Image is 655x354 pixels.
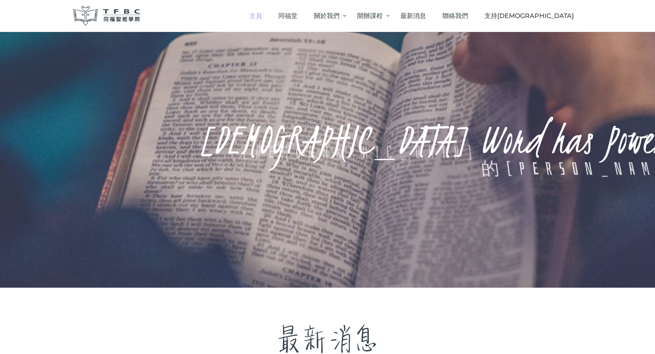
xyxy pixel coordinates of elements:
[434,4,476,28] a: 聯絡我們
[73,6,141,26] img: 同福聖經學院 TFBC
[357,12,383,20] span: 開辦課程
[442,12,468,20] span: 聯絡我們
[278,12,297,20] span: 同福堂
[349,4,392,28] a: 開辦課程
[305,4,349,28] a: 關於我們
[480,160,508,176] div: 的
[241,4,270,28] a: 主頁
[476,4,582,28] a: 支持[DEMOGRAPHIC_DATA]
[484,12,574,20] span: 支持[DEMOGRAPHIC_DATA]
[400,12,426,20] span: 最新消息
[249,12,262,20] span: 主頁
[270,4,306,28] a: 同福堂
[314,12,340,20] span: 關於我們
[392,4,434,28] a: 最新消息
